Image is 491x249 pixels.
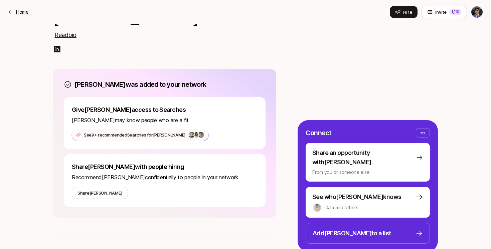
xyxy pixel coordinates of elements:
[312,148,414,167] p: Share an opportunity with [PERSON_NAME]
[313,229,391,238] p: Add [PERSON_NAME] to a list
[312,192,401,202] p: See who [PERSON_NAME] knows
[422,6,467,18] button: Invite1/10
[435,9,447,15] span: Invite
[72,173,258,182] p: Recommend [PERSON_NAME] confidentially to people in your network
[72,187,128,199] button: Share[PERSON_NAME]
[53,45,61,53] img: linkedin-logo
[313,204,321,212] img: ACg8ocKhcGRvChYzWN2dihFRyxedT7mU-5ndcsMXykEoNcm4V62MVdan=s160-c
[189,132,195,138] img: 5645d9d2_9ee7_4686_ba2c_9eb8f9974f51.jpg
[403,9,412,15] span: Hire
[71,129,209,141] button: See9+ recommendedSearches for[PERSON_NAME]
[449,9,461,15] div: 1 /10
[84,132,186,138] p: See 9+ recommended Searches
[72,105,258,114] p: Give [PERSON_NAME] access to Searches
[74,80,206,89] p: [PERSON_NAME] was added to your network
[198,132,204,138] img: 3263d9e2_344a_4053_b33f_6d0678704667.jpg
[471,6,483,18] img: Avi Saraf
[193,132,199,138] img: f223ea81-67ae-4029-a4e9-74f8c6a7647c.jpg
[72,162,258,172] p: Share [PERSON_NAME] with people hiring
[306,128,331,138] p: Connect
[390,6,418,18] button: Hire
[306,223,430,244] button: Add[PERSON_NAME]to a list
[312,168,423,176] p: From you or someone else
[16,8,29,16] p: Home
[306,187,430,218] button: See who[PERSON_NAME]knowsGala and others
[72,116,258,124] p: [PERSON_NAME] may know people who are a fit
[147,132,186,138] span: for [PERSON_NAME]
[54,31,76,38] u: Read bio
[306,143,430,182] button: Share an opportunity with[PERSON_NAME]From you or someone else
[324,204,358,212] p: Gala and others
[471,6,483,18] button: Avi Saraf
